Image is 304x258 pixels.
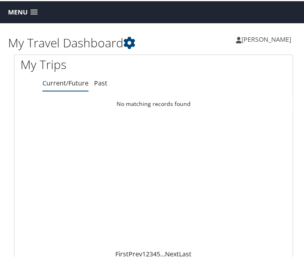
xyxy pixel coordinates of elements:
[153,248,157,257] a: 4
[157,248,161,257] a: 5
[4,4,42,18] a: Menu
[42,77,89,86] a: Current/Future
[143,248,146,257] a: 1
[161,248,165,257] span: …
[165,248,179,257] a: Next
[150,248,153,257] a: 3
[8,7,28,15] span: Menu
[129,248,143,257] a: Prev
[116,248,129,257] a: First
[14,95,293,110] td: No matching records found
[8,33,154,50] h1: My Travel Dashboard
[179,248,192,257] a: Last
[236,26,299,50] a: [PERSON_NAME]
[20,55,148,72] h1: My Trips
[146,248,150,257] a: 2
[242,34,291,43] span: [PERSON_NAME]
[94,77,107,86] a: Past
